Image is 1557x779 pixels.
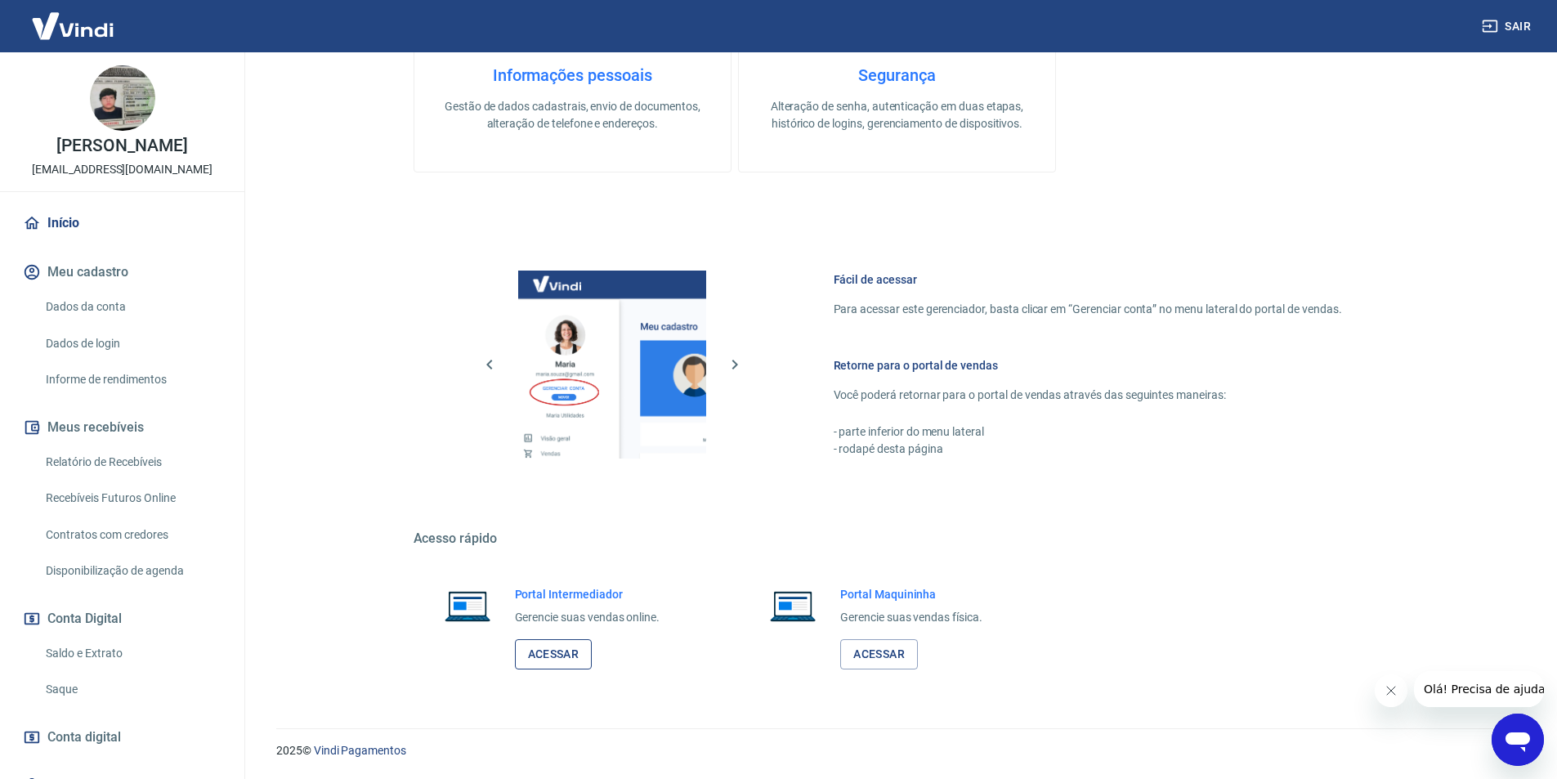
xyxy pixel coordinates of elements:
span: Conta digital [47,726,121,749]
p: Para acessar este gerenciador, basta clicar em “Gerenciar conta” no menu lateral do portal de ven... [834,301,1342,318]
p: Você poderá retornar para o portal de vendas através das seguintes maneiras: [834,387,1342,404]
a: Recebíveis Futuros Online [39,481,225,515]
img: Imagem de um notebook aberto [433,586,502,625]
span: Olá! Precisa de ajuda? [10,11,137,25]
button: Meu cadastro [20,254,225,290]
a: Informe de rendimentos [39,363,225,396]
a: Contratos com credores [39,518,225,552]
iframe: Botão para abrir a janela de mensagens [1492,714,1544,766]
img: 6e61b937-904a-4981-a2f4-9903c7d94729.jpeg [90,65,155,131]
img: Imagem de um notebook aberto [758,586,827,625]
p: - parte inferior do menu lateral [834,423,1342,441]
h4: Segurança [765,65,1029,85]
p: 2025 © [276,742,1518,759]
a: Acessar [840,639,918,669]
h5: Acesso rápido [414,531,1381,547]
iframe: Mensagem da empresa [1414,671,1544,707]
p: [EMAIL_ADDRESS][DOMAIN_NAME] [32,161,213,178]
h6: Portal Maquininha [840,586,982,602]
a: Conta digital [20,719,225,755]
p: Gestão de dados cadastrais, envio de documentos, alteração de telefone e endereços. [441,98,705,132]
h4: Informações pessoais [441,65,705,85]
p: Alteração de senha, autenticação em duas etapas, histórico de logins, gerenciamento de dispositivos. [765,98,1029,132]
p: Gerencie suas vendas online. [515,609,660,626]
iframe: Fechar mensagem [1375,674,1407,707]
a: Dados da conta [39,290,225,324]
a: Saldo e Extrato [39,637,225,670]
h6: Portal Intermediador [515,586,660,602]
button: Conta Digital [20,601,225,637]
h6: Retorne para o portal de vendas [834,357,1342,374]
h6: Fácil de acessar [834,271,1342,288]
a: Disponibilização de agenda [39,554,225,588]
a: Dados de login [39,327,225,360]
img: Imagem da dashboard mostrando o botão de gerenciar conta na sidebar no lado esquerdo [518,271,706,459]
img: Vindi [20,1,126,51]
p: [PERSON_NAME] [56,137,187,154]
p: Gerencie suas vendas física. [840,609,982,626]
a: Saque [39,673,225,706]
a: Vindi Pagamentos [314,744,406,757]
button: Sair [1479,11,1537,42]
a: Início [20,205,225,241]
a: Relatório de Recebíveis [39,445,225,479]
p: - rodapé desta página [834,441,1342,458]
a: Acessar [515,639,593,669]
button: Meus recebíveis [20,410,225,445]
